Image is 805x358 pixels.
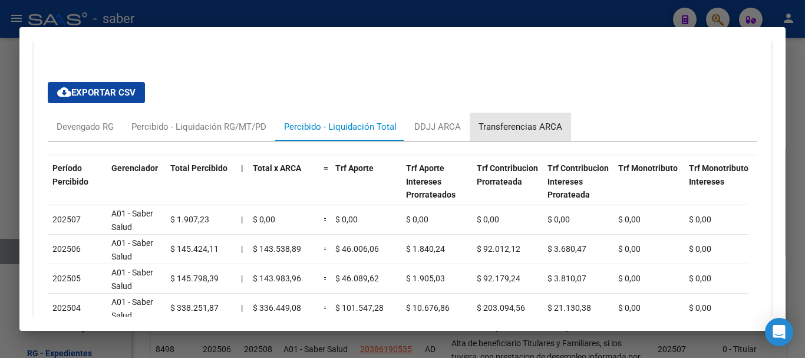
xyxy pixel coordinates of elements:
span: $ 145.798,39 [170,274,219,283]
datatable-header-cell: Trf Contribucion Prorrateada [472,156,543,221]
span: = [324,244,328,254]
span: $ 0,00 [477,215,499,224]
div: Percibido - Liquidación RG/MT/PD [131,120,266,133]
span: = [324,163,328,173]
datatable-header-cell: Gerenciador [107,156,166,221]
span: = [324,274,328,283]
div: Percibido - Liquidación Total [284,120,397,133]
span: Gerenciador [111,163,158,173]
span: | [241,303,243,313]
span: Trf Contribucion Prorrateada [477,163,538,186]
datatable-header-cell: Trf Monotributo Intereses [684,156,755,221]
span: $ 0,00 [618,274,641,283]
datatable-header-cell: Trf Aporte Intereses Prorrateados [401,156,472,221]
span: A01 - Saber Salud [111,268,153,291]
datatable-header-cell: = [319,156,331,221]
div: Devengado RG [57,120,114,133]
span: Trf Monotributo [618,163,678,173]
span: $ 1.905,03 [406,274,445,283]
span: Trf Monotributo Intereses [689,163,748,186]
mat-icon: cloud_download [57,85,71,99]
span: $ 0,00 [689,244,711,254]
span: $ 101.547,28 [335,303,384,313]
span: $ 0,00 [335,215,358,224]
span: $ 1.840,24 [406,244,445,254]
span: Trf Aporte Intereses Prorrateados [406,163,456,200]
span: A01 - Saber Salud [111,209,153,232]
button: Exportar CSV [48,82,145,103]
span: $ 21.130,38 [547,303,591,313]
span: | [241,215,243,224]
div: DDJJ ARCA [414,120,461,133]
datatable-header-cell: | [236,156,248,221]
span: Período Percibido [52,163,88,186]
span: 202507 [52,215,81,224]
span: A01 - Saber Salud [111,297,153,320]
span: | [241,274,243,283]
span: $ 92.179,24 [477,274,520,283]
span: $ 0,00 [547,215,570,224]
span: $ 143.538,89 [253,244,301,254]
span: | [241,244,243,254]
span: $ 0,00 [689,274,711,283]
div: Open Intercom Messenger [765,318,793,346]
span: A01 - Saber Salud [111,238,153,261]
span: | [241,163,243,173]
span: $ 336.449,08 [253,303,301,313]
datatable-header-cell: Trf Aporte [331,156,401,221]
span: $ 0,00 [689,303,711,313]
span: Total x ARCA [253,163,301,173]
datatable-header-cell: Total Percibido [166,156,236,221]
span: Exportar CSV [57,87,136,98]
span: Total Percibido [170,163,227,173]
span: $ 46.089,62 [335,274,379,283]
span: Trf Contribucion Intereses Prorateada [547,163,609,200]
span: $ 3.680,47 [547,244,586,254]
datatable-header-cell: Período Percibido [48,156,107,221]
span: Trf Aporte [335,163,374,173]
datatable-header-cell: Total x ARCA [248,156,319,221]
span: $ 46.006,06 [335,244,379,254]
span: $ 145.424,11 [170,244,219,254]
span: = [324,303,328,313]
span: $ 0,00 [618,244,641,254]
span: 202506 [52,244,81,254]
span: = [324,215,328,224]
span: $ 92.012,12 [477,244,520,254]
span: $ 0,00 [253,215,275,224]
span: $ 1.907,23 [170,215,209,224]
datatable-header-cell: Trf Monotributo [613,156,684,221]
datatable-header-cell: Trf Contribucion Intereses Prorateada [543,156,613,221]
span: $ 143.983,96 [253,274,301,283]
span: $ 10.676,86 [406,303,450,313]
span: $ 338.251,87 [170,303,219,313]
span: $ 3.810,07 [547,274,586,283]
span: $ 0,00 [689,215,711,224]
span: $ 203.094,56 [477,303,525,313]
span: $ 0,00 [618,303,641,313]
span: 202504 [52,303,81,313]
span: $ 0,00 [618,215,641,224]
span: $ 0,00 [406,215,428,224]
div: Transferencias ARCA [479,120,562,133]
span: 202505 [52,274,81,283]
